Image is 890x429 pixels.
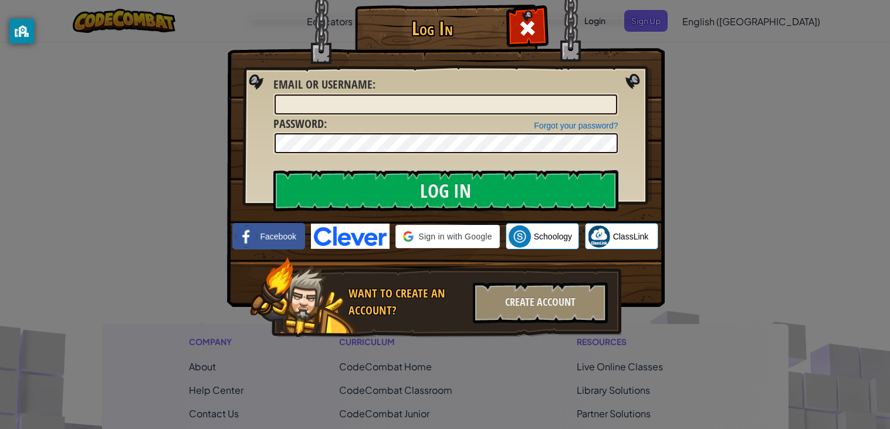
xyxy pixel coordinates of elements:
span: Email or Username [273,76,373,92]
span: Password [273,116,324,131]
img: classlink-logo-small.png [588,225,610,248]
input: Log In [273,170,618,211]
label: : [273,116,327,133]
a: Forgot your password? [534,121,618,130]
img: clever-logo-blue.png [311,224,390,249]
div: Want to create an account? [348,285,466,319]
label: : [273,76,375,93]
img: facebook_small.png [235,225,258,248]
div: Create Account [473,282,608,323]
span: Schoology [534,231,572,242]
span: ClassLink [613,231,649,242]
img: schoology.png [509,225,531,248]
button: privacy banner [9,19,34,43]
span: Facebook [260,231,296,242]
div: Sign in with Google [395,225,499,248]
h1: Log In [358,18,507,39]
span: Sign in with Google [418,231,492,242]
